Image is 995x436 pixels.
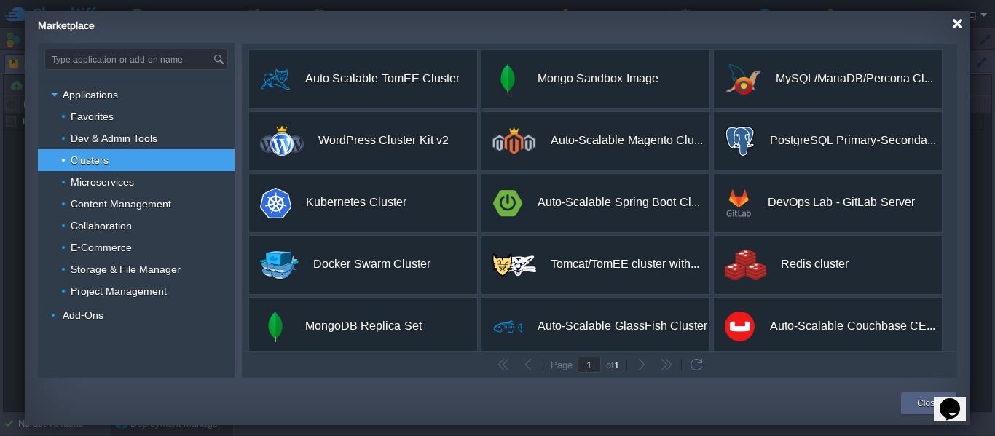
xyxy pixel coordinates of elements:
[551,249,699,280] div: Tomcat/TomEE cluster with High Availability
[260,188,291,218] img: k8s-logo.png
[725,188,753,218] img: gitlab-logo.png
[69,241,134,254] a: E-Commerce
[305,63,460,94] div: Auto Scalable TomEE Cluster
[725,250,766,280] img: redis-cluster.png
[781,249,849,280] div: Redis cluster
[770,311,935,341] div: Auto-Scalable Couchbase CE Cluster
[492,64,523,95] img: mongodb-70x70.png
[614,360,619,370] span: 1
[69,175,136,189] a: Microservices
[260,126,304,156] img: wp-cluster-kit.svg
[69,263,183,276] a: Storage & File Manager
[61,309,106,322] a: Add-Ons
[770,125,936,156] div: PostgreSQL Primary-Secondary Cluster
[492,312,523,342] img: glassfish-logo.png
[725,312,755,342] img: couchbase-logo.png
[768,187,915,218] div: DevOps Lab - GitLab Server
[69,132,160,145] a: Dev & Admin Tools
[492,188,523,218] img: spring-boot-logo.png
[69,110,116,123] a: Favorites
[725,64,761,95] img: mysql-mariadb-percona-logo.png
[38,20,95,31] span: Marketplace
[313,249,430,280] div: Docker Swarm Cluster
[492,253,536,277] img: tomcat-cluster-logo.svg
[69,197,173,210] a: Content Management
[260,250,299,280] img: docker-swarm-logo-89x70.png
[69,285,169,298] a: Project Management
[260,64,291,95] img: tomee-logo.png
[725,126,755,156] img: postgres-70x70.png
[538,63,658,94] div: Mongo Sandbox Image
[538,187,700,218] div: Auto-Scalable Spring Boot Cluster
[69,219,134,232] a: Collaboration
[318,125,449,156] div: WordPress Cluster Kit v2
[306,187,406,218] div: Kubernetes Cluster
[260,312,291,342] img: mongodb-70x70.png
[601,359,624,370] div: of
[917,396,940,411] button: Close
[551,125,703,156] div: Auto-Scalable Magento Cluster v2
[934,378,980,421] iframe: chat widget
[776,63,933,94] div: MySQL/MariaDB/Percona Cluster
[61,88,120,101] a: Applications
[492,127,536,154] img: magento-enterprise-small-v2.png
[69,154,111,167] a: Clusters
[305,311,422,341] div: MongoDB Replica Set
[538,311,707,341] div: Auto-Scalable GlassFish Cluster
[546,360,578,370] div: Page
